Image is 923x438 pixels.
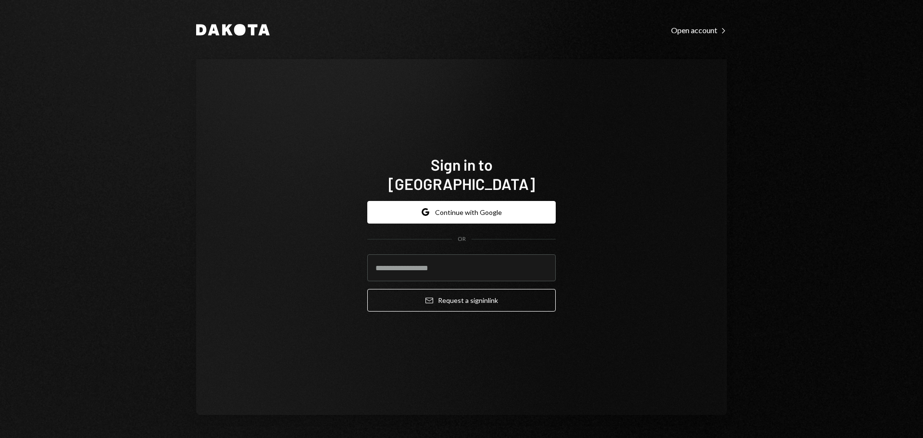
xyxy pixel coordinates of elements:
[458,235,466,243] div: OR
[367,155,556,193] h1: Sign in to [GEOGRAPHIC_DATA]
[367,201,556,224] button: Continue with Google
[671,25,727,35] a: Open account
[367,289,556,312] button: Request a signinlink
